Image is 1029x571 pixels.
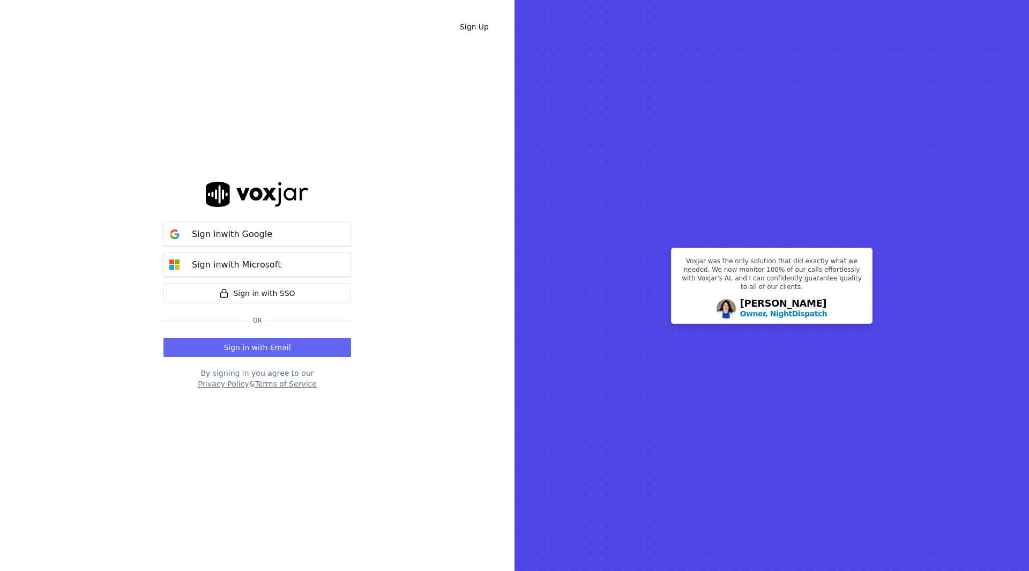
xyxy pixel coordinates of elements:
button: Privacy Policy [198,379,249,389]
img: Avatar [717,299,736,318]
div: [PERSON_NAME] [740,299,827,319]
p: Sign in with Microsoft [192,258,281,271]
img: microsoft Sign in button [164,254,185,276]
p: Owner, NightDispatch [740,308,827,319]
a: Sign in with SSO [163,283,351,303]
img: logo [206,182,309,207]
div: By signing in you agree to our & [163,368,351,389]
p: Sign in with Google [192,228,272,241]
a: Sign Up [451,17,497,36]
button: Sign inwith Microsoft [163,253,351,277]
img: google Sign in button [164,224,185,245]
button: Sign inwith Google [163,222,351,246]
button: Sign in with Email [163,338,351,357]
button: Terms of Service [255,379,316,389]
p: Voxjar was the only solution that did exactly what we needed. We now monitor 100% of our calls ef... [678,257,866,295]
span: Or [248,316,266,325]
